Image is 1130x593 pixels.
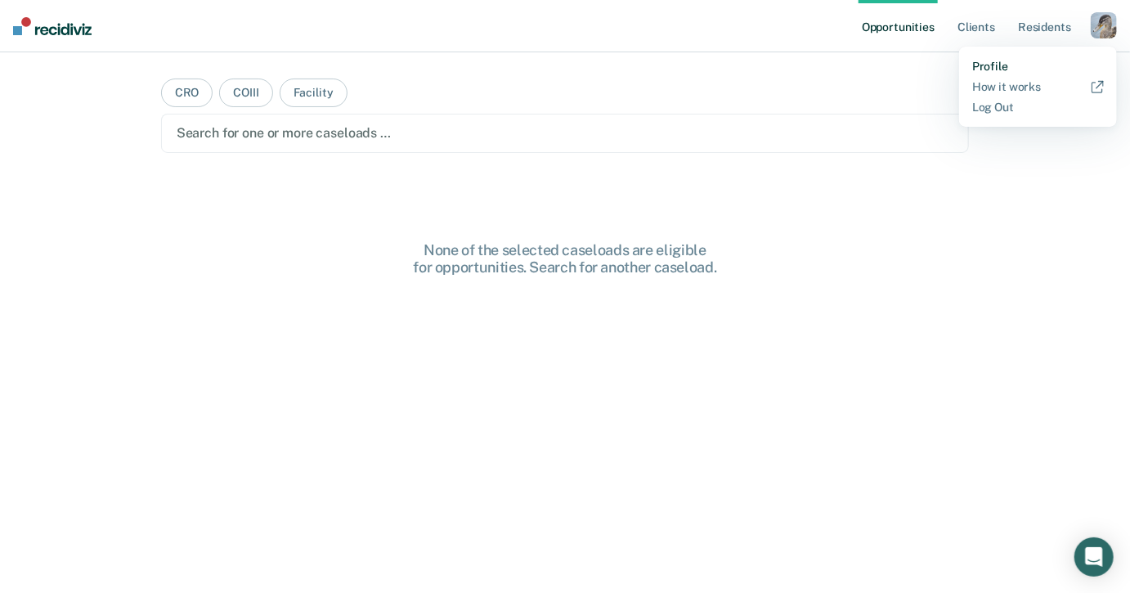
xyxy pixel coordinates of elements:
a: How it works [972,80,1104,94]
button: CRO [161,79,213,107]
img: Recidiviz [13,17,92,35]
div: Open Intercom Messenger [1074,537,1114,577]
a: Profile [972,60,1104,74]
a: Log Out [972,101,1104,115]
div: None of the selected caseloads are eligible for opportunities. Search for another caseload. [303,241,827,276]
button: COIII [219,79,272,107]
button: Facility [280,79,348,107]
